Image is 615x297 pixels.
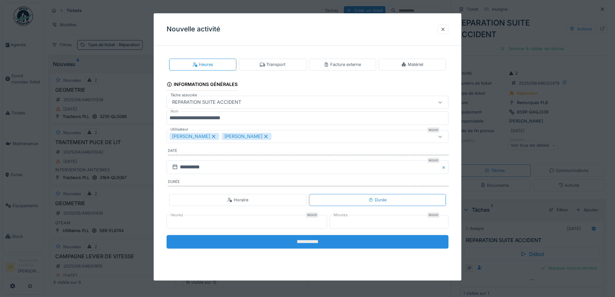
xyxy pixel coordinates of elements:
div: REPARATION SUITE ACCIDENT [169,99,244,106]
div: Horaire [227,197,248,203]
button: Close [441,160,448,174]
div: Facture externe [324,61,361,68]
label: Durée [168,179,448,186]
label: Utilisateur [169,127,190,133]
label: Minutes [332,212,349,218]
div: Requis [427,128,439,133]
div: Heures [192,61,213,68]
div: [PERSON_NAME] [222,133,272,140]
div: Informations générales [167,80,238,91]
div: Durée [368,197,386,203]
div: Transport [260,61,285,68]
div: Matériel [401,61,423,68]
div: Requis [427,212,439,217]
label: Tâche associée [169,93,199,98]
div: Requis [427,158,439,163]
div: Requis [306,212,318,217]
label: Date [168,148,448,155]
label: Heures [169,212,184,218]
h3: Nouvelle activité [167,25,220,33]
label: Nom [169,109,180,114]
div: [PERSON_NAME] [169,133,219,140]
